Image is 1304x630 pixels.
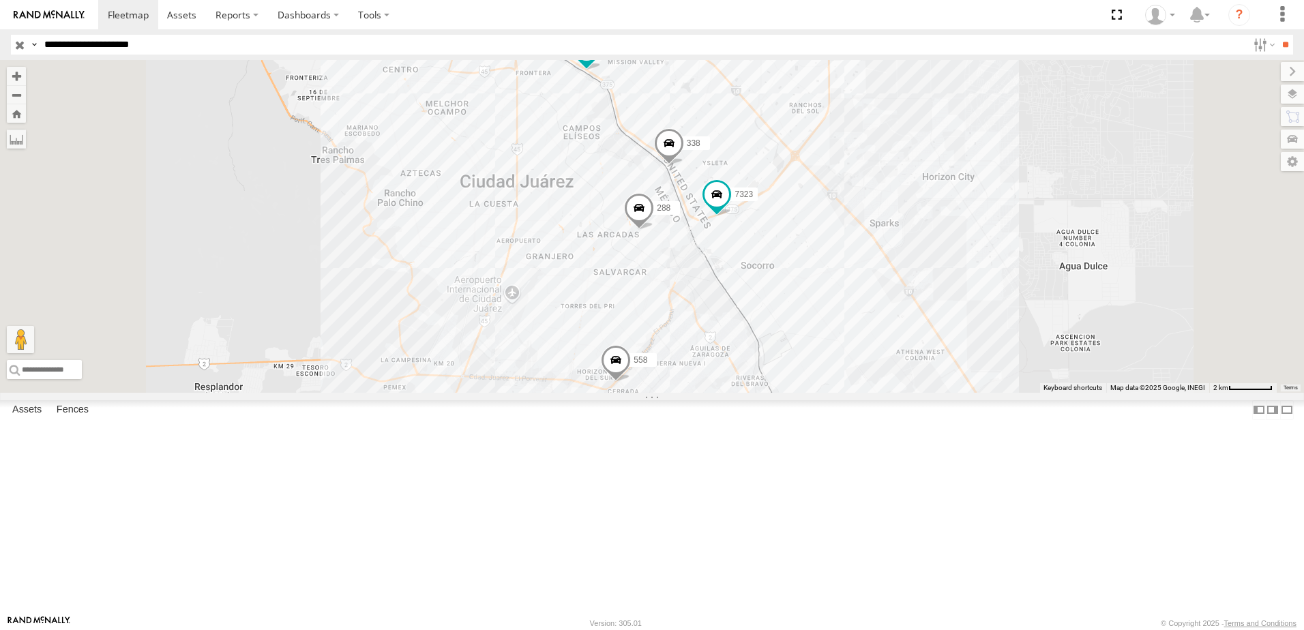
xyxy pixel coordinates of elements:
[1213,384,1228,391] span: 2 km
[7,104,26,123] button: Zoom Home
[1248,35,1277,55] label: Search Filter Options
[687,139,700,149] span: 338
[1280,400,1294,420] label: Hide Summary Table
[1110,384,1205,391] span: Map data ©2025 Google, INEGI
[1140,5,1180,25] div: omar hernandez
[1224,619,1296,627] a: Terms and Conditions
[8,616,70,630] a: Visit our Website
[1161,619,1296,627] div: © Copyright 2025 -
[1209,383,1277,393] button: Map Scale: 2 km per 61 pixels
[7,85,26,104] button: Zoom out
[5,400,48,419] label: Assets
[29,35,40,55] label: Search Query
[1266,400,1279,420] label: Dock Summary Table to the Right
[634,355,647,365] span: 558
[50,400,95,419] label: Fences
[7,67,26,85] button: Zoom in
[7,130,26,149] label: Measure
[1252,400,1266,420] label: Dock Summary Table to the Left
[1284,385,1298,391] a: Terms
[590,619,642,627] div: Version: 305.01
[14,10,85,20] img: rand-logo.svg
[7,326,34,353] button: Drag Pegman onto the map to open Street View
[1228,4,1250,26] i: ?
[657,203,670,213] span: 288
[1281,152,1304,171] label: Map Settings
[735,190,753,199] span: 7323
[1043,383,1102,393] button: Keyboard shortcuts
